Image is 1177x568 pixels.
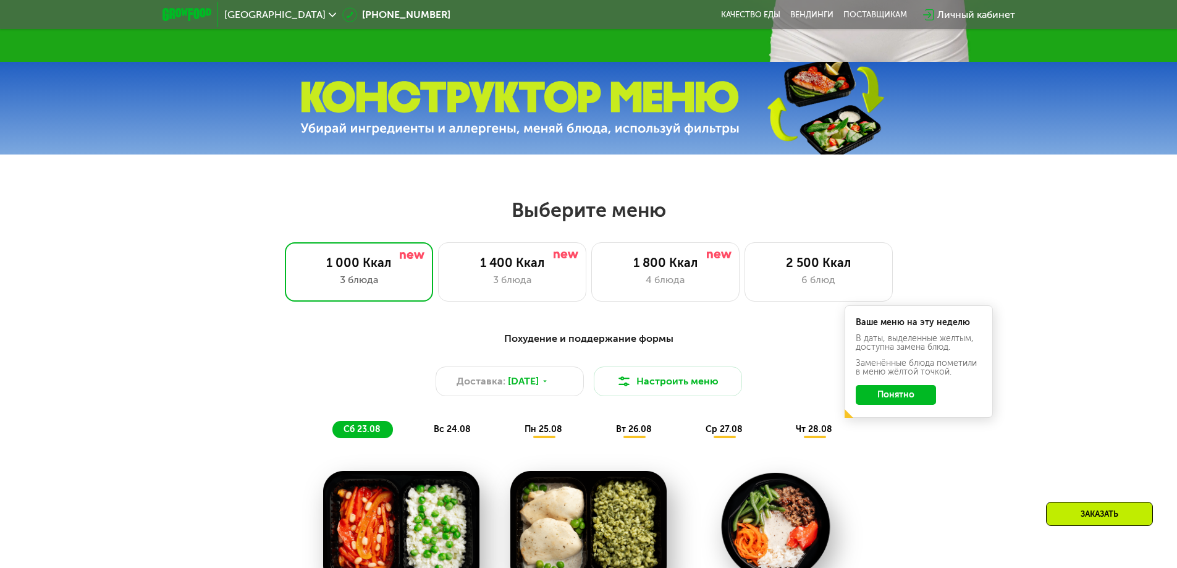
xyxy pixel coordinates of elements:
div: 1 400 Ккал [451,255,573,270]
span: вт 26.08 [616,424,652,434]
a: Вендинги [790,10,833,20]
div: 1 000 Ккал [298,255,420,270]
span: чт 28.08 [796,424,832,434]
span: Доставка: [457,374,505,389]
div: В даты, выделенные желтым, доступна замена блюд. [856,334,982,352]
a: [PHONE_NUMBER] [342,7,450,22]
span: вс 24.08 [434,424,471,434]
span: пн 25.08 [525,424,562,434]
div: 3 блюда [451,273,573,287]
div: Заменённые блюда пометили в меню жёлтой точкой. [856,359,982,376]
span: ср 27.08 [706,424,743,434]
a: Качество еды [721,10,780,20]
div: 3 блюда [298,273,420,287]
div: Личный кабинет [937,7,1015,22]
div: Ваше меню на эту неделю [856,318,982,327]
div: Заказать [1046,502,1153,526]
button: Понятно [856,385,936,405]
span: [GEOGRAPHIC_DATA] [224,10,326,20]
button: Настроить меню [594,367,742,396]
div: 2 500 Ккал [757,255,880,270]
div: поставщикам [843,10,907,20]
div: 1 800 Ккал [604,255,727,270]
div: 6 блюд [757,273,880,287]
h2: Выберите меню [40,198,1137,223]
div: 4 блюда [604,273,727,287]
div: Похудение и поддержание формы [223,331,955,347]
span: сб 23.08 [344,424,381,434]
span: [DATE] [508,374,539,389]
